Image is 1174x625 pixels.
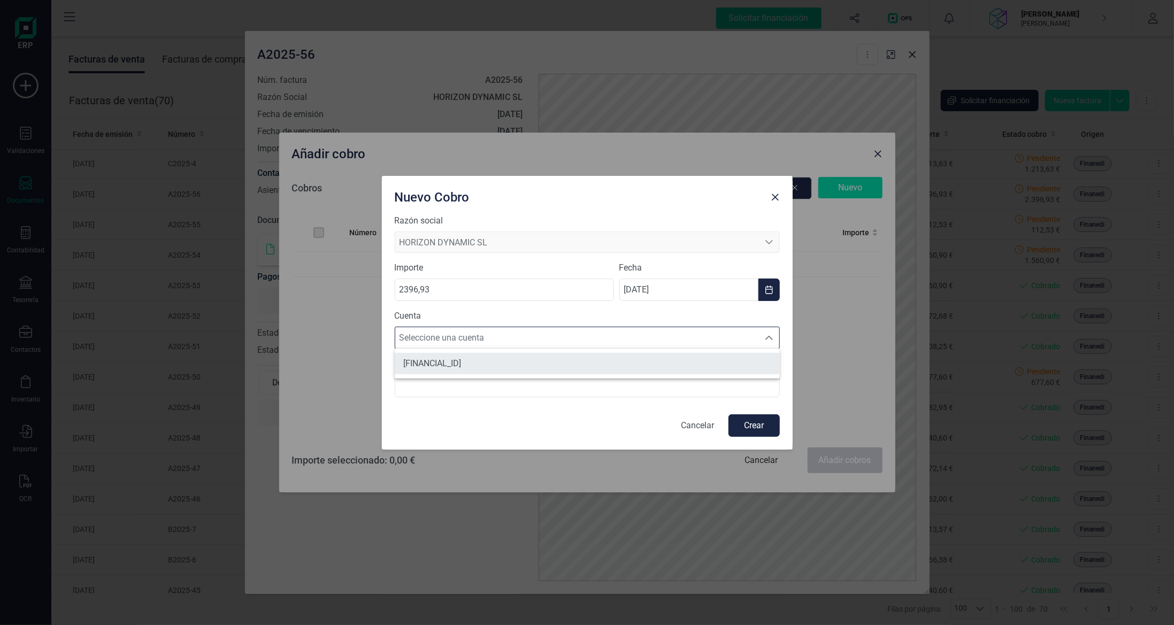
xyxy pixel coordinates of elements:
div: Nuevo Cobro [390,184,767,206]
label: Razón social [395,214,443,227]
button: Crear [728,414,780,437]
label: Fecha [619,261,780,274]
span: [FINANCIAL_ID] [403,357,461,370]
p: Cancelar [681,419,715,432]
button: Close [767,189,784,206]
label: Cuenta [395,310,780,322]
span: Seleccione una cuenta [395,327,759,349]
input: dd/mm/aaaa [619,279,758,301]
button: Choose Date [758,279,780,301]
label: Importe [395,261,614,274]
div: Seleccione una cuenta [759,327,779,349]
li: ES8700812712070003431649 [395,353,780,374]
